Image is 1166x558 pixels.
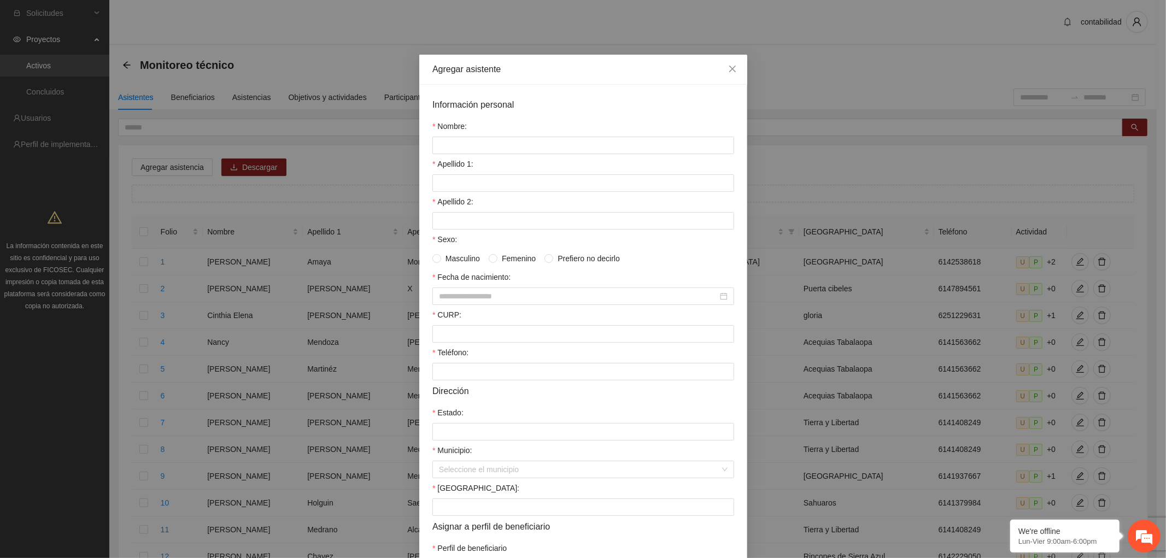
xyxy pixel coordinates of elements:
[432,137,734,154] input: Nombre:
[432,520,550,533] span: Asignar a perfil de beneficiario
[432,271,511,283] label: Fecha de nacimiento:
[179,5,206,32] div: Minimizar ventana de chat en vivo
[432,407,464,419] label: Estado:
[432,120,467,132] label: Nombre:
[553,252,624,265] span: Prefiero no decirlo
[1018,527,1111,536] div: We're offline
[432,158,473,170] label: Apellido 1:
[432,542,507,554] label: Perfil de beneficiario
[432,212,734,230] input: Apellido 2:
[441,252,484,265] span: Masculino
[432,498,734,516] input: Colonia:
[439,290,718,302] input: Fecha de nacimiento:
[432,384,469,398] span: Dirección
[432,196,473,208] label: Apellido 2:
[497,252,540,265] span: Femenino
[432,98,514,111] span: Información personal
[5,298,208,337] textarea: Escriba su mensaje aquí y haga clic en “Enviar”
[432,423,734,440] input: Estado:
[432,233,457,245] label: Sexo:
[432,325,734,343] input: CURP:
[718,55,747,84] button: Close
[728,64,737,73] span: close
[432,174,734,192] input: Apellido 1:
[432,363,734,380] input: Teléfono:
[432,63,734,75] div: Agregar asistente
[432,482,519,494] label: Colonia:
[439,461,720,478] input: Municipio:
[432,309,461,321] label: CURP:
[163,337,198,351] em: Enviar
[21,146,193,256] span: Estamos sin conexión. Déjenos un mensaje.
[1018,537,1111,545] p: Lun-Vier 9:00am-6:00pm
[432,346,468,359] label: Teléfono:
[57,56,184,70] div: Dejar un mensaje
[432,444,472,456] label: Municipio:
